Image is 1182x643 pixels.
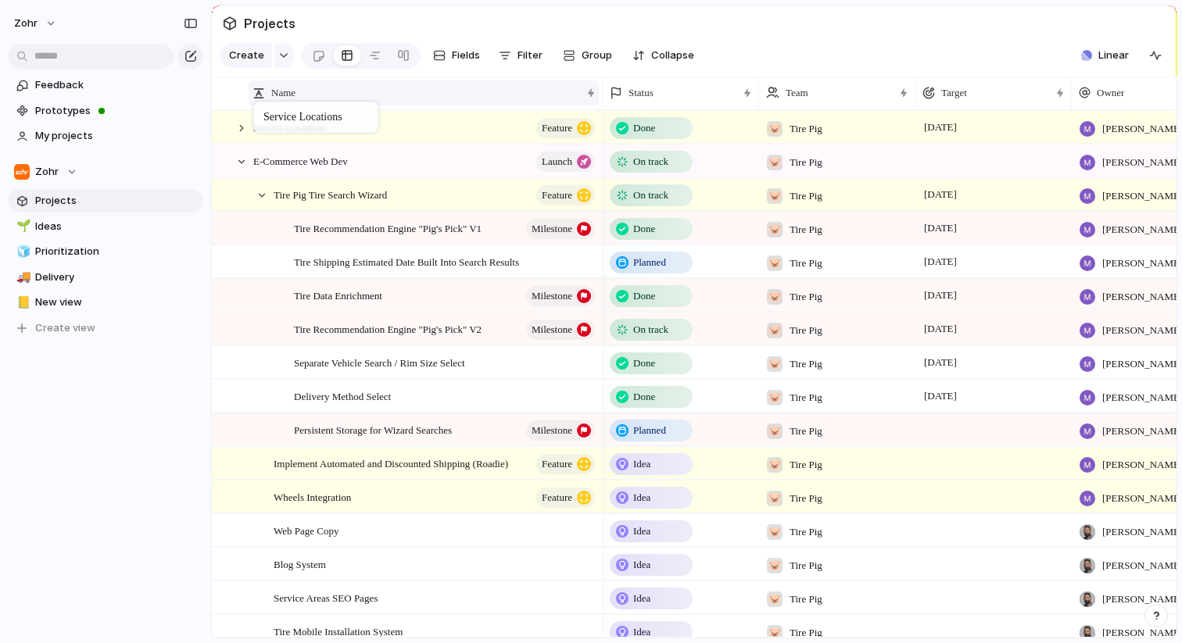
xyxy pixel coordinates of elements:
span: Tire Mobile Installation System [274,622,403,640]
a: 🌱Ideas [8,215,203,238]
div: 🐷 [767,457,783,473]
span: Fields [452,48,480,63]
span: On track [633,154,668,170]
div: 🐷 [767,155,783,170]
button: Feature [536,118,595,138]
div: 🐷 [767,356,783,372]
span: Tire Recommendation Engine "Pig's Pick" V1 [294,219,482,237]
button: 🧊 [14,244,30,259]
span: Filter [518,48,543,63]
button: Zohr [8,160,203,184]
span: Idea [633,591,650,606]
span: Idea [633,557,650,573]
span: [DATE] [920,286,961,305]
span: Milestone [532,420,572,441]
button: Milestone [526,420,595,441]
span: Tire Recommendation Engine "Pig's Pick" V2 [294,320,482,338]
div: 🐷 [767,390,783,405]
button: 🚚 [14,270,30,285]
span: Planned [633,255,666,270]
span: [DATE] [920,118,961,137]
span: Prioritization [35,244,198,259]
button: Feature [536,185,595,205]
div: 🧊Prioritization [8,240,203,263]
span: Tire Pig [790,591,822,607]
span: [DATE] [920,185,961,204]
span: Status [629,85,654,101]
span: [DATE] [920,219,961,238]
div: 🐷 [767,323,783,338]
span: Ideas [35,219,198,234]
span: Feature [542,453,572,475]
span: Linear [1098,48,1129,63]
div: 🐷 [767,289,783,305]
span: Milestone [532,319,572,341]
span: Tire Pig [790,188,822,204]
a: Feedback [8,73,203,97]
a: My projects [8,124,203,148]
div: 🐷 [767,558,783,573]
span: [DATE] [920,353,961,372]
span: Persistent Storage for Wizard Searches [294,420,452,438]
div: 🚚 [16,268,27,286]
span: zohr [14,16,38,31]
span: [DATE] [920,387,961,405]
span: Tire Pig [790,121,822,137]
span: Tire Pig Tire Search Wizard [274,185,387,203]
span: Milestone [532,218,572,240]
span: Team [786,85,808,101]
div: 📒 [16,294,27,312]
span: Tire Pig [790,457,822,473]
span: Projects [241,9,299,38]
span: Tire Pig [790,222,822,238]
span: Blog System [274,555,326,573]
a: Projects [8,189,203,213]
span: Feature [542,487,572,509]
button: zohr [7,11,65,36]
span: Tire Pig [790,558,822,573]
div: 🌱 [16,217,27,235]
span: Prototypes [35,103,198,119]
button: Create view [8,316,203,340]
span: My projects [35,128,198,144]
span: Tire Pig [790,289,822,305]
span: Create [229,48,264,63]
div: 🧊 [16,243,27,261]
span: Collapse [651,48,694,63]
button: Fields [427,43,486,68]
button: Milestone [526,286,595,306]
a: 📒New view [8,291,203,314]
button: Milestone [526,219,595,239]
button: Milestone [526,320,595,340]
span: E-Commerce Web Dev [253,152,348,170]
span: launch [542,151,572,173]
span: Done [633,221,655,237]
span: Tire Pig [790,155,822,170]
span: Tire Pig [790,390,822,405]
span: Name [271,85,295,101]
div: 🐷 [767,491,783,506]
span: On track [633,188,668,203]
span: Tire Pig [790,491,822,506]
span: Tire Shipping Estimated Date Built Into Search Results [294,252,519,270]
span: Target [941,85,967,101]
span: Done [633,389,655,405]
div: 🐷 [767,524,783,540]
button: Filter [492,43,549,68]
span: Feature [542,184,572,206]
span: Milestone [532,285,572,307]
div: 🐷 [767,121,783,137]
span: Group [582,48,612,63]
span: Idea [633,624,650,640]
span: Tire Pig [790,255,822,271]
div: 🐷 [767,255,783,271]
span: Owner [1097,85,1124,101]
button: Linear [1075,44,1135,67]
div: 🐷 [767,188,783,204]
button: Feature [536,454,595,474]
span: Projects [35,193,198,209]
div: 🐷 [767,423,783,439]
button: launch [536,152,595,172]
